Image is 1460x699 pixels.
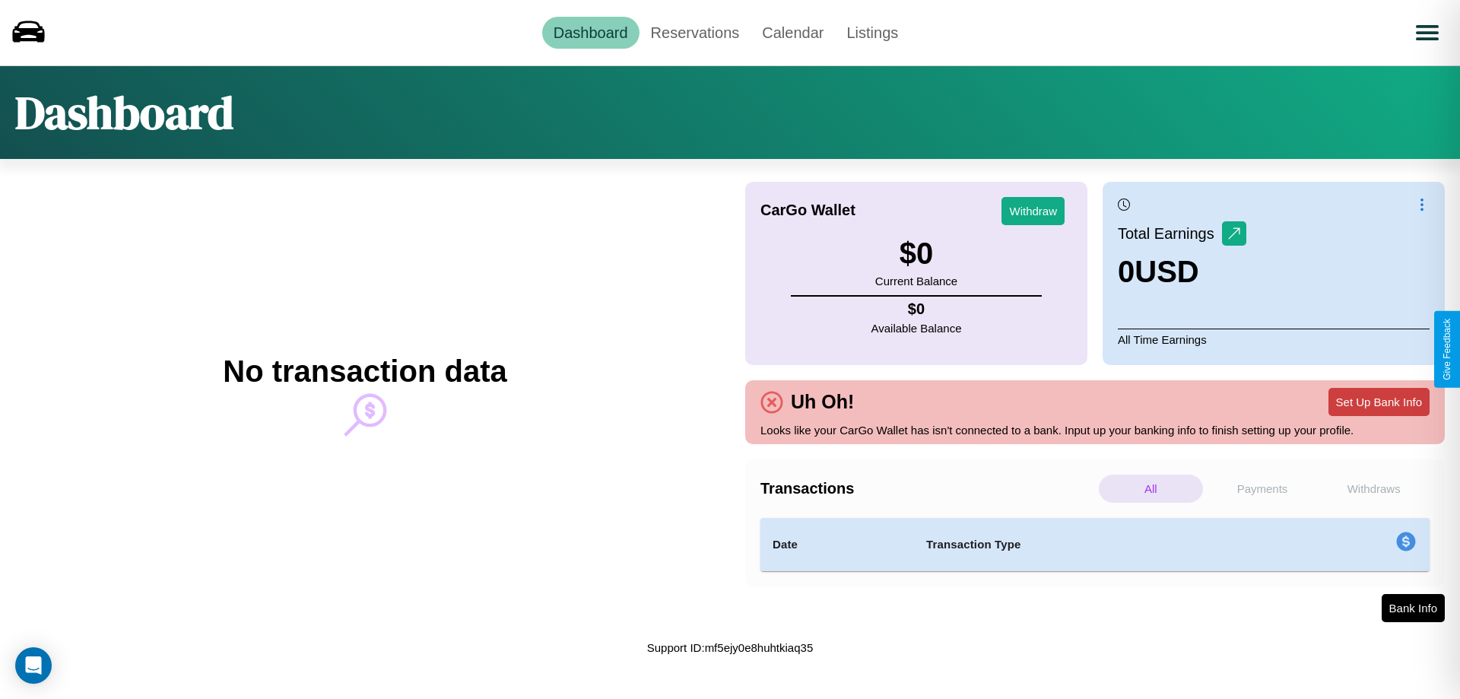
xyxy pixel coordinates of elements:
[1118,255,1246,289] h3: 0 USD
[835,17,909,49] a: Listings
[1382,594,1445,622] button: Bank Info
[875,237,957,271] h3: $ 0
[1322,475,1426,503] p: Withdraws
[1406,11,1449,54] button: Open menu
[875,271,957,291] p: Current Balance
[926,535,1271,554] h4: Transaction Type
[640,17,751,49] a: Reservations
[751,17,835,49] a: Calendar
[1442,319,1452,380] div: Give Feedback
[760,420,1430,440] p: Looks like your CarGo Wallet has isn't connected to a bank. Input up your banking info to finish ...
[15,647,52,684] div: Open Intercom Messenger
[760,480,1095,497] h4: Transactions
[760,518,1430,571] table: simple table
[1001,197,1065,225] button: Withdraw
[1099,475,1203,503] p: All
[783,391,862,413] h4: Uh Oh!
[1211,475,1315,503] p: Payments
[773,535,902,554] h4: Date
[15,81,233,144] h1: Dashboard
[542,17,640,49] a: Dashboard
[871,300,962,318] h4: $ 0
[647,637,813,658] p: Support ID: mf5ejy0e8huhtkiaq35
[760,202,855,219] h4: CarGo Wallet
[1328,388,1430,416] button: Set Up Bank Info
[1118,220,1222,247] p: Total Earnings
[871,318,962,338] p: Available Balance
[1118,329,1430,350] p: All Time Earnings
[223,354,506,389] h2: No transaction data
